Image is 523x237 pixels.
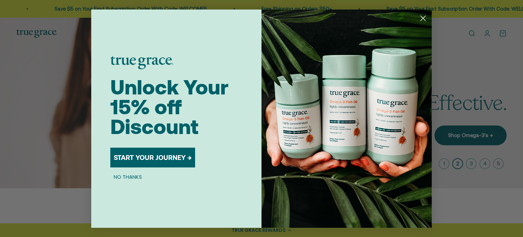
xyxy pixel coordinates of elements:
img: 098727d5-50f8-4f9b-9554-844bb8da1403.jpeg [261,10,432,228]
button: Close dialog [417,12,429,24]
img: logo placeholder [110,56,173,69]
span: Unlock Your 15% off Discount [110,75,228,138]
button: NO THANKS [110,173,145,181]
button: START YOUR JOURNEY → [110,148,195,167]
